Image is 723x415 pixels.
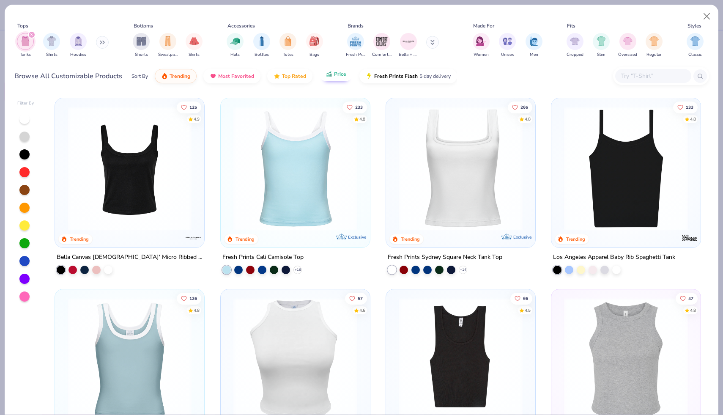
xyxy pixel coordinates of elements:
[227,22,255,30] div: Accessories
[529,36,539,46] img: Men Image
[597,36,606,46] img: Slim Image
[499,33,516,58] button: filter button
[158,33,178,58] button: filter button
[342,101,367,113] button: Like
[43,33,60,58] div: filter for Shirts
[255,52,269,58] span: Bottles
[570,36,580,46] img: Cropped Image
[553,252,675,263] div: Los Angeles Apparel Baby Rib Spaghetti Tank
[474,52,489,58] span: Women
[189,105,197,109] span: 125
[646,33,663,58] button: filter button
[334,71,346,77] span: Price
[681,229,698,246] img: Los Angeles Apparel logo
[690,116,696,122] div: 4.8
[567,22,575,30] div: Fits
[158,33,178,58] div: filter for Sweatpants
[618,33,637,58] div: filter for Oversized
[46,52,58,58] span: Shirts
[501,52,514,58] span: Unisex
[686,105,693,109] span: 133
[194,308,200,314] div: 4.8
[503,36,512,46] img: Unisex Image
[227,33,244,58] button: filter button
[476,36,486,46] img: Women Image
[194,116,200,122] div: 4.9
[20,52,31,58] span: Tanks
[508,101,532,113] button: Like
[359,308,365,314] div: 4.6
[189,52,200,58] span: Skirts
[210,73,216,80] img: most_fav.gif
[676,293,698,305] button: Like
[185,229,202,246] img: Bella + Canvas logo
[593,33,610,58] div: filter for Slim
[348,22,364,30] div: Brands
[133,33,150,58] div: filter for Shorts
[345,293,367,305] button: Like
[348,234,366,240] span: Exclusive
[155,69,197,83] button: Trending
[230,36,240,46] img: Hats Image
[649,36,659,46] img: Regular Image
[319,67,353,81] button: Price
[525,116,531,122] div: 4.8
[372,52,392,58] span: Comfort Colors
[523,297,528,301] span: 66
[623,36,633,46] img: Oversized Image
[527,107,659,231] img: 63ed7c8a-03b3-4701-9f69-be4b1adc9c5f
[510,293,532,305] button: Like
[309,36,319,46] img: Bags Image
[394,107,527,231] img: 94a2aa95-cd2b-4983-969b-ecd512716e9a
[690,36,700,46] img: Classic Image
[567,33,583,58] div: filter for Cropped
[57,252,203,263] div: Bella Canvas [DEMOGRAPHIC_DATA]' Micro Ribbed Scoop Tank
[597,52,605,58] span: Slim
[74,36,83,46] img: Hoodies Image
[473,22,494,30] div: Made For
[17,33,34,58] div: filter for Tanks
[402,35,415,48] img: Bella + Canvas Image
[399,33,418,58] div: filter for Bella + Canvas
[620,71,685,81] input: Try "T-Shirt"
[177,293,201,305] button: Like
[135,52,148,58] span: Shorts
[567,52,583,58] span: Cropped
[161,73,168,80] img: trending.gif
[283,36,293,46] img: Totes Image
[357,297,362,301] span: 57
[294,267,301,272] span: + 16
[279,33,296,58] div: filter for Totes
[688,297,693,301] span: 47
[526,33,542,58] button: filter button
[279,33,296,58] button: filter button
[47,36,57,46] img: Shirts Image
[158,52,178,58] span: Sweatpants
[203,69,260,83] button: Most Favorited
[388,252,502,263] div: Fresh Prints Sydney Square Neck Tank Top
[189,297,197,301] span: 126
[526,33,542,58] div: filter for Men
[560,107,692,231] img: cbf11e79-2adf-4c6b-b19e-3da42613dd1b
[14,71,122,81] div: Browse All Customizable Products
[699,8,715,25] button: Close
[186,33,203,58] button: filter button
[131,72,148,80] div: Sort By
[267,69,312,83] button: Top Rated
[366,73,372,80] img: flash.gif
[63,107,196,231] img: 8af284bf-0d00-45ea-9003-ce4b9a3194ad
[473,33,490,58] div: filter for Women
[177,101,201,113] button: Like
[687,33,704,58] button: filter button
[372,33,392,58] button: filter button
[229,107,361,231] img: a25d9891-da96-49f3-a35e-76288174bf3a
[257,36,266,46] img: Bottles Image
[17,22,28,30] div: Tops
[499,33,516,58] div: filter for Unisex
[346,33,365,58] button: filter button
[306,33,323,58] div: filter for Bags
[359,116,365,122] div: 4.8
[690,308,696,314] div: 4.8
[372,33,392,58] div: filter for Comfort Colors
[70,52,86,58] span: Hoodies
